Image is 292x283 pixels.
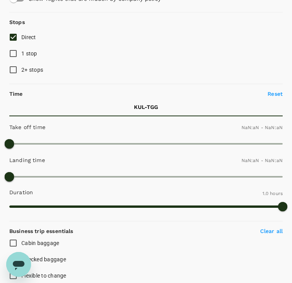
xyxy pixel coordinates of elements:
[9,123,45,131] p: Take off time
[9,90,23,98] p: Time
[9,228,73,234] strong: Business trip essentials
[21,67,43,73] span: 2+ stops
[21,34,36,40] span: Direct
[9,188,33,196] p: Duration
[21,50,37,57] span: 1 stop
[260,227,283,235] p: Clear all
[134,103,158,111] p: KUL - TGG
[9,156,45,164] p: Landing time
[21,273,66,279] span: Flexible to change
[21,256,66,262] span: Checked baggage
[268,90,283,98] p: Reset
[262,191,283,196] span: 1.0 hours
[6,252,31,277] iframe: Button to launch messaging window
[9,19,25,25] strong: Stops
[242,158,283,163] span: NaN:aN - NaN:aN
[21,240,59,246] span: Cabin baggage
[242,125,283,130] span: NaN:aN - NaN:aN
